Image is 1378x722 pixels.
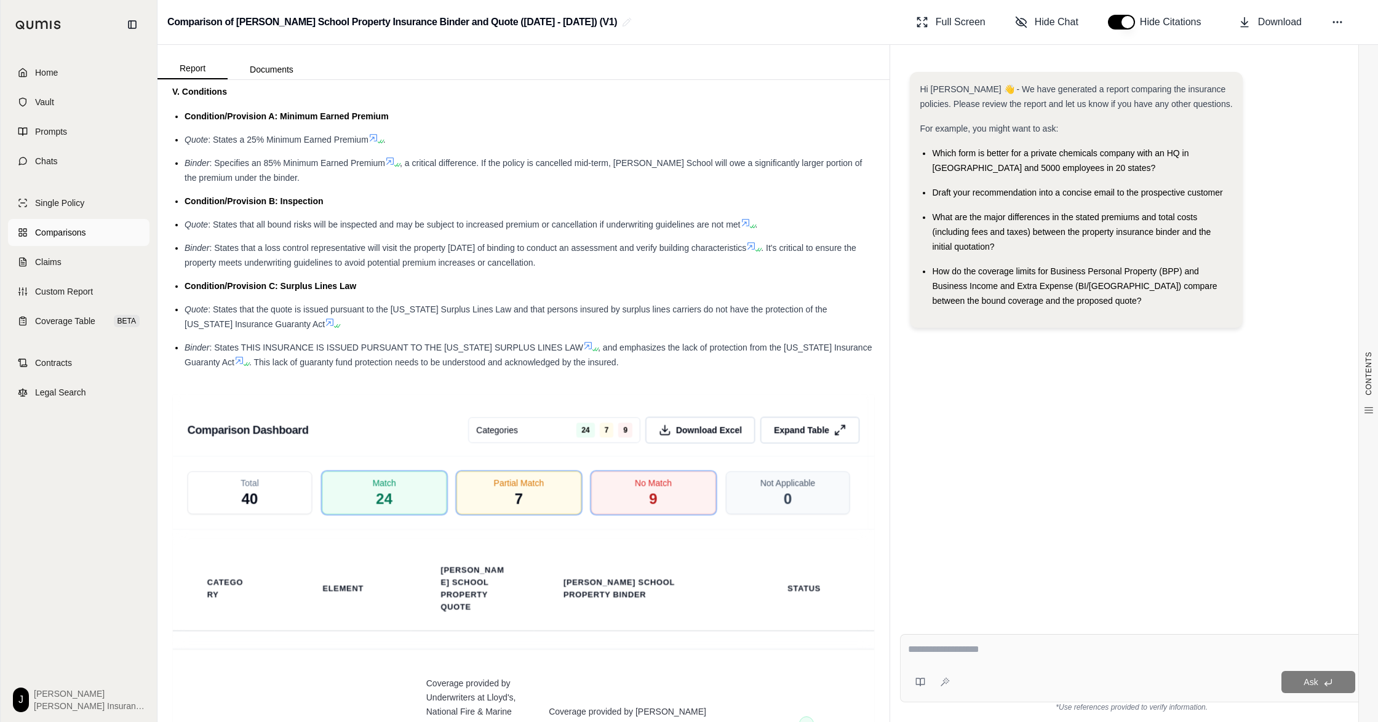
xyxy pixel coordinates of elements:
span: How do the coverage limits for Business Personal Property (BPP) and Business Income and Extra Exp... [932,266,1217,306]
button: Expand Table [760,416,860,443]
span: No Match [635,477,672,489]
div: J [13,688,29,712]
span: . [755,220,758,229]
h3: Comparison Dashboard [188,419,309,441]
span: , a critical difference. If the policy is cancelled mid-term, [PERSON_NAME] School will owe a sig... [185,158,862,183]
div: *Use references provided to verify information. [900,702,1363,712]
span: Not Applicable [760,477,815,489]
span: Match [372,477,396,489]
span: Contracts [35,357,72,369]
span: 7 [600,422,614,437]
a: Vault [8,89,149,116]
span: Categories [476,424,518,436]
span: Quote [185,220,208,229]
th: [PERSON_NAME] School Property Binder [549,569,723,608]
th: [PERSON_NAME] School Property Quote [426,557,519,621]
span: : States that a loss control representative will visit the property [DATE] of binding to conduct ... [209,243,746,253]
span: : States that the quote is issued pursuant to the [US_STATE] Surplus Lines Law and that persons i... [185,304,827,329]
span: Download Excel [676,424,742,436]
span: [PERSON_NAME] [34,688,145,700]
button: Download Excel [645,416,755,443]
span: Quote [185,304,208,314]
span: Home [35,66,58,79]
a: Claims [8,248,149,276]
a: Prompts [8,118,149,145]
span: : States THIS INSURANCE IS ISSUED PURSUANT TO THE [US_STATE] SURPLUS LINES LAW [209,343,583,352]
span: Condition/Provision A: Minimum Earned Premium [185,111,389,121]
a: Contracts [8,349,149,376]
span: Partial Match [493,477,544,489]
span: : States a 25% Minimum Earned Premium [208,135,368,145]
span: 24 [376,489,392,509]
span: 9 [618,422,632,437]
span: [PERSON_NAME] Insurance [34,700,145,712]
span: 40 [242,489,258,509]
a: Legal Search [8,379,149,406]
span: Draft your recommendation into a concise email to the prospective customer [932,188,1222,197]
img: Qumis Logo [15,20,62,30]
span: Claims [35,256,62,268]
strong: V. Conditions [172,87,227,97]
th: Category [193,569,260,608]
a: Comparisons [8,219,149,246]
span: Binder [185,158,209,168]
span: Single Policy [35,197,84,209]
th: Element [308,575,378,602]
button: Collapse sidebar [122,15,142,34]
button: Full Screen [911,10,990,34]
span: 0 [784,489,792,509]
span: Which form is better for a private chemicals company with an HQ in [GEOGRAPHIC_DATA] and 5000 emp... [932,148,1189,173]
span: Hide Chat [1035,15,1078,30]
span: Hi [PERSON_NAME] 👋 - We have generated a report comparing the insurance policies. Please review t... [920,84,1232,109]
button: Download [1233,10,1307,34]
th: Status [773,575,835,602]
a: Coverage TableBETA [8,307,149,335]
span: Total [241,477,259,489]
span: Coverage Table [35,315,95,327]
span: Vault [35,96,54,108]
button: Documents [228,60,316,79]
span: , and emphasizes the lack of protection from the [US_STATE] Insurance Guaranty Act [185,343,872,367]
span: Binder [185,343,209,352]
button: Report [157,58,228,79]
span: Custom Report [35,285,93,298]
span: BETA [114,315,140,327]
span: 7 [515,489,523,509]
span: . [383,135,386,145]
button: Ask [1281,671,1355,693]
span: Comparisons [35,226,86,239]
span: Legal Search [35,386,86,399]
span: 24 [576,422,594,437]
span: : Specifies an 85% Minimum Earned Premium [209,158,385,168]
span: Ask [1304,677,1318,687]
a: Chats [8,148,149,175]
span: Condition/Provision C: Surplus Lines Law [185,281,356,291]
span: . It's critical to ensure the property meets underwriting guidelines to avoid potential premium i... [185,243,856,268]
span: Hide Citations [1140,15,1209,30]
span: Binder [185,243,209,253]
span: For example, you might want to ask: [920,124,1058,133]
a: Custom Report [8,278,149,305]
button: Hide Chat [1010,10,1083,34]
a: Single Policy [8,189,149,216]
a: Home [8,59,149,86]
span: Expand Table [774,424,829,436]
span: What are the major differences in the stated premiums and total costs (including fees and taxes) ... [932,212,1211,252]
span: 9 [649,489,657,509]
span: Quote [185,135,208,145]
span: Condition/Provision B: Inspection [185,196,324,206]
span: Full Screen [936,15,986,30]
h2: Comparison of [PERSON_NAME] School Property Insurance Binder and Quote ([DATE] - [DATE]) (V1) [167,11,617,33]
span: Chats [35,155,58,167]
span: : States that all bound risks will be inspected and may be subject to increased premium or cancel... [208,220,740,229]
span: Download [1258,15,1302,30]
span: Prompts [35,125,67,138]
span: CONTENTS [1364,352,1374,395]
span: . This lack of guaranty fund protection needs to be understood and acknowledged by the insured. [249,357,619,367]
button: Categories2479 [468,417,640,443]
